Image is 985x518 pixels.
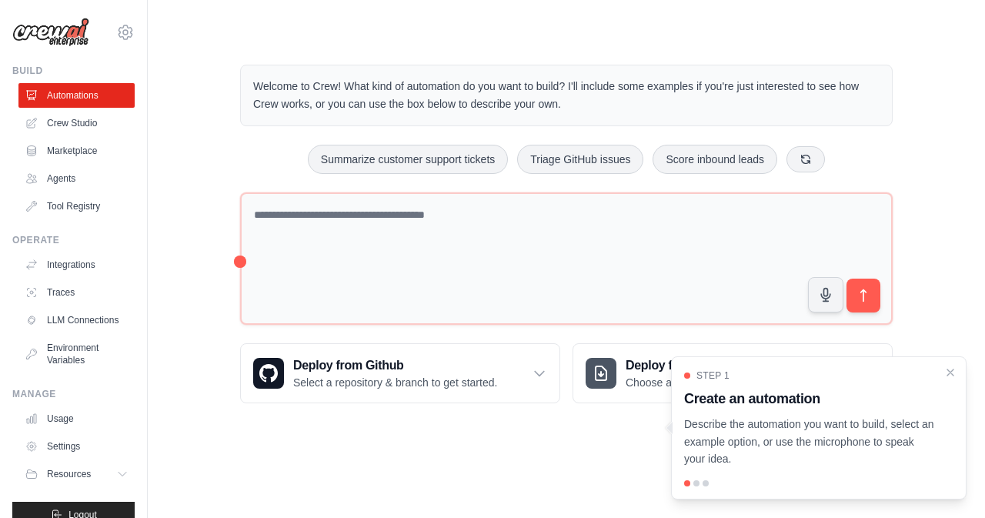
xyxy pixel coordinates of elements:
[18,462,135,486] button: Resources
[18,406,135,431] a: Usage
[18,434,135,459] a: Settings
[308,145,508,174] button: Summarize customer support tickets
[684,388,935,409] h3: Create an automation
[18,111,135,135] a: Crew Studio
[18,308,135,333] a: LLM Connections
[653,145,777,174] button: Score inbound leads
[293,375,497,390] p: Select a repository & branch to get started.
[47,468,91,480] span: Resources
[18,83,135,108] a: Automations
[18,194,135,219] a: Tool Registry
[517,145,643,174] button: Triage GitHub issues
[626,375,756,390] p: Choose a zip file to upload.
[696,369,730,382] span: Step 1
[18,139,135,163] a: Marketplace
[12,65,135,77] div: Build
[18,336,135,373] a: Environment Variables
[12,18,89,47] img: Logo
[18,280,135,305] a: Traces
[18,252,135,277] a: Integrations
[944,366,957,379] button: Close walkthrough
[18,166,135,191] a: Agents
[12,234,135,246] div: Operate
[684,416,935,468] p: Describe the automation you want to build, select an example option, or use the microphone to spe...
[253,78,880,113] p: Welcome to Crew! What kind of automation do you want to build? I'll include some examples if you'...
[626,356,756,375] h3: Deploy from zip file
[293,356,497,375] h3: Deploy from Github
[12,388,135,400] div: Manage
